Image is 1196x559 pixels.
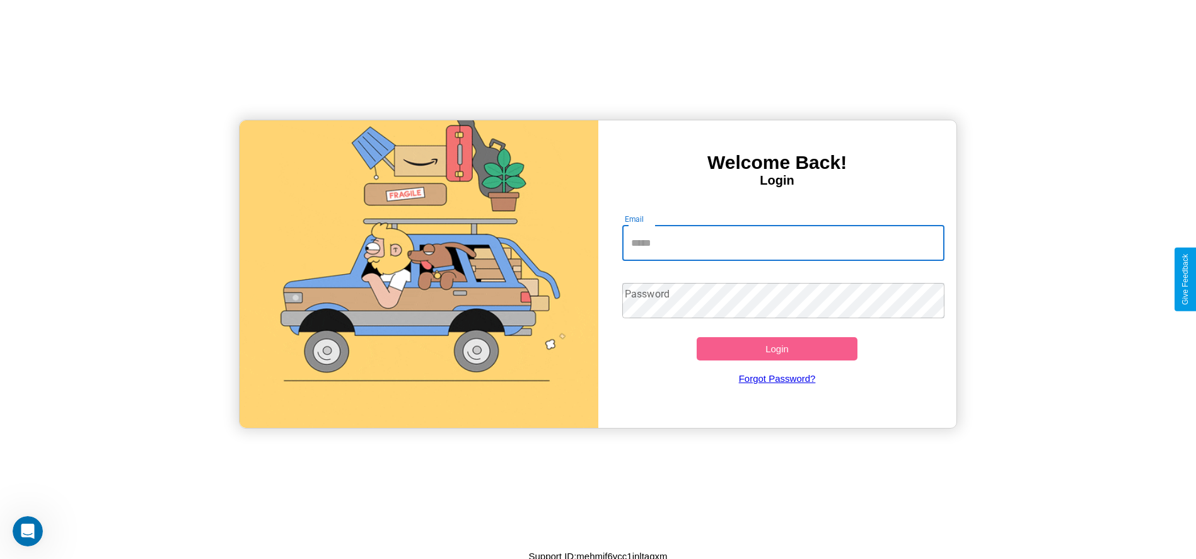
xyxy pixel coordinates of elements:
h3: Welcome Back! [598,152,956,173]
h4: Login [598,173,956,188]
a: Forgot Password? [616,360,938,396]
label: Email [625,214,644,224]
div: Give Feedback [1181,254,1190,305]
img: gif [240,120,598,428]
button: Login [697,337,858,360]
iframe: Intercom live chat [13,516,43,546]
